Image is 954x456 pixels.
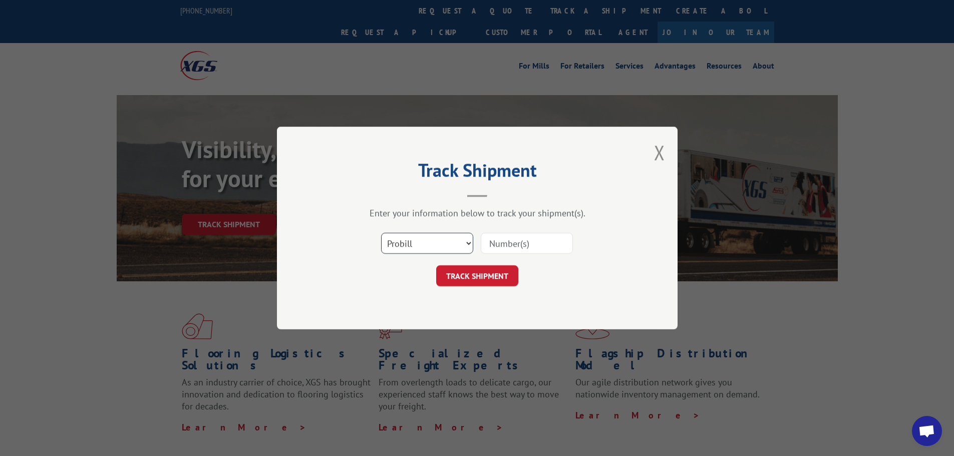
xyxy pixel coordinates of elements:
div: Enter your information below to track your shipment(s). [327,207,627,219]
h2: Track Shipment [327,163,627,182]
button: TRACK SHIPMENT [436,265,518,286]
div: Open chat [912,416,942,446]
input: Number(s) [481,233,573,254]
button: Close modal [654,139,665,166]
